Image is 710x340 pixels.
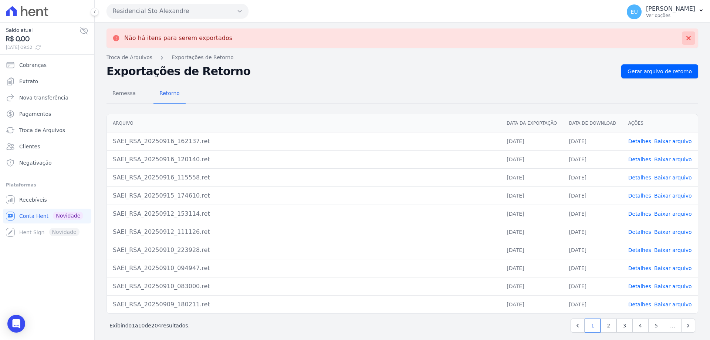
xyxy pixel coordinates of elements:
div: SAEI_RSA_20250912_153114.ret [113,209,495,218]
div: Plataformas [6,181,88,189]
button: Residencial Sto Alexandre [106,4,248,18]
div: Open Intercom Messenger [7,315,25,333]
div: SAEI_RSA_20250912_111126.ret [113,228,495,236]
a: Baixar arquivo [654,193,692,199]
td: [DATE] [563,205,622,223]
span: Conta Hent [19,212,48,220]
a: Baixar arquivo [654,138,692,144]
th: Arquivo [107,114,501,132]
td: [DATE] [563,277,622,295]
a: Gerar arquivo de retorno [621,64,698,78]
span: … [664,319,682,333]
a: Baixar arquivo [654,229,692,235]
button: EU [PERSON_NAME] Ver opções [621,1,710,22]
td: [DATE] [501,277,563,295]
a: 1 [585,319,601,333]
a: Baixar arquivo [654,283,692,289]
td: [DATE] [501,186,563,205]
a: Detalhes [628,302,651,307]
td: [DATE] [501,223,563,241]
td: [DATE] [501,150,563,168]
a: Detalhes [628,247,651,253]
a: Conta Hent Novidade [3,209,91,223]
span: 10 [138,323,145,329]
div: SAEI_RSA_20250916_115558.ret [113,173,495,182]
a: Baixar arquivo [654,247,692,253]
a: Baixar arquivo [654,156,692,162]
p: Exibindo a de resultados. [109,322,190,329]
span: Clientes [19,143,40,150]
div: SAEI_RSA_20250916_162137.ret [113,137,495,146]
nav: Sidebar [6,58,88,240]
td: [DATE] [501,168,563,186]
td: [DATE] [501,259,563,277]
th: Data de Download [563,114,622,132]
a: Negativação [3,155,91,170]
span: 1 [132,323,135,329]
nav: Breadcrumb [106,54,698,61]
a: Detalhes [628,138,651,144]
a: Troca de Arquivos [106,54,152,61]
span: EU [631,9,638,14]
a: Pagamentos [3,107,91,121]
a: Retorno [153,84,186,104]
div: SAEI_RSA_20250909_180211.ret [113,300,495,309]
td: [DATE] [501,295,563,313]
td: [DATE] [501,132,563,150]
td: [DATE] [501,241,563,259]
span: [DATE] 09:32 [6,44,80,51]
div: SAEI_RSA_20250910_083000.ret [113,282,495,291]
a: Baixar arquivo [654,265,692,271]
p: Ver opções [646,13,695,18]
td: [DATE] [563,259,622,277]
td: [DATE] [563,168,622,186]
a: Detalhes [628,229,651,235]
span: Saldo atual [6,26,80,34]
span: 204 [151,323,161,329]
a: Clientes [3,139,91,154]
span: Recebíveis [19,196,47,203]
a: Baixar arquivo [654,302,692,307]
a: Recebíveis [3,192,91,207]
a: Detalhes [628,211,651,217]
span: Remessa [108,86,140,101]
a: Detalhes [628,193,651,199]
td: [DATE] [563,241,622,259]
a: Exportações de Retorno [172,54,234,61]
a: Remessa [106,84,142,104]
a: 4 [632,319,648,333]
a: Baixar arquivo [654,175,692,181]
td: [DATE] [563,295,622,313]
a: 2 [601,319,616,333]
div: SAEI_RSA_20250916_120140.ret [113,155,495,164]
a: Detalhes [628,283,651,289]
a: Previous [571,319,585,333]
span: Troca de Arquivos [19,127,65,134]
div: SAEI_RSA_20250910_223928.ret [113,246,495,255]
a: 3 [616,319,632,333]
span: Retorno [155,86,184,101]
span: Negativação [19,159,52,166]
span: R$ 0,00 [6,34,80,44]
a: Detalhes [628,265,651,271]
span: Pagamentos [19,110,51,118]
td: [DATE] [563,223,622,241]
td: [DATE] [501,205,563,223]
a: Troca de Arquivos [3,123,91,138]
span: Gerar arquivo de retorno [628,68,692,75]
div: SAEI_RSA_20250915_174610.ret [113,191,495,200]
a: Baixar arquivo [654,211,692,217]
a: Nova transferência [3,90,91,105]
td: [DATE] [563,132,622,150]
p: Não há itens para serem exportados [124,34,232,42]
a: Detalhes [628,175,651,181]
td: [DATE] [563,186,622,205]
a: 5 [648,319,664,333]
a: Next [681,319,695,333]
td: [DATE] [563,150,622,168]
span: Novidade [53,212,83,220]
span: Nova transferência [19,94,68,101]
th: Ações [622,114,698,132]
span: Extrato [19,78,38,85]
a: Detalhes [628,156,651,162]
